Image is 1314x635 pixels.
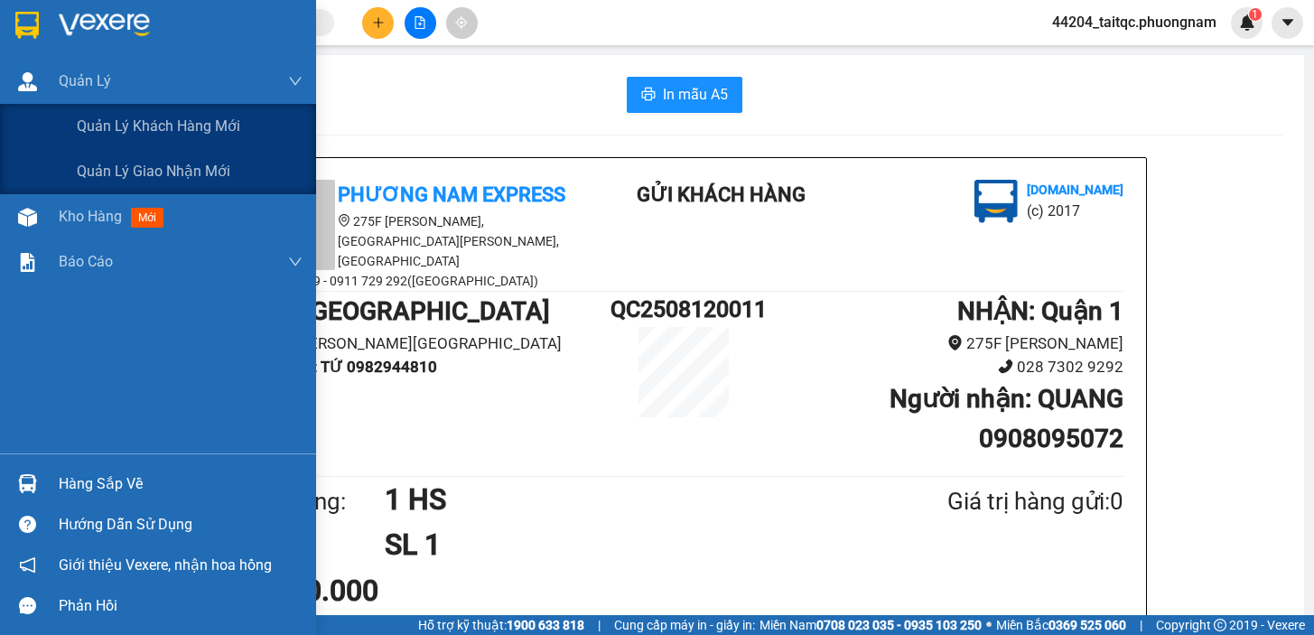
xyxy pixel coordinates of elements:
button: caret-down [1272,7,1303,39]
b: Người gửi : TỨ 0982944810 [245,358,437,376]
span: In mẫu A5 [663,83,728,106]
span: phone [998,359,1013,374]
button: printerIn mẫu A5 [627,77,742,113]
h1: 1 HS [385,477,860,522]
span: environment [338,214,350,227]
span: Giới thiệu Vexere, nhận hoa hồng [59,554,272,576]
span: ⚪️ [986,621,992,629]
sup: 1 [1249,8,1262,21]
strong: 0708 023 035 - 0935 103 250 [816,618,982,632]
span: | [1140,615,1142,635]
img: warehouse-icon [18,72,37,91]
span: Quản Lý [59,70,111,92]
b: NHẬN : Quận 1 [957,296,1123,326]
span: file-add [414,16,426,29]
b: Phương Nam Express [338,183,565,206]
b: Người nhận : QUANG 0908095072 [890,384,1123,453]
span: aim [455,16,468,29]
strong: 1900 633 818 [507,618,584,632]
span: down [288,255,303,269]
b: [DOMAIN_NAME] [1027,182,1123,197]
h1: SL 1 [385,522,860,567]
span: mới [131,208,163,228]
li: 1900 6519 - 0911 729 292([GEOGRAPHIC_DATA]) [245,271,570,291]
span: notification [19,556,36,574]
img: logo-vxr [15,12,39,39]
span: plus [372,16,385,29]
span: 1 [1252,8,1258,21]
span: Cung cấp máy in - giấy in: [614,615,755,635]
div: Phản hồi [59,593,303,620]
span: printer [641,87,656,104]
span: Hỗ trợ kỹ thuật: [418,615,584,635]
b: GỬI : [GEOGRAPHIC_DATA] [245,296,550,326]
strong: 0369 525 060 [1048,618,1126,632]
span: Quản lý khách hàng mới [77,115,240,137]
span: | [598,615,601,635]
div: Hướng dẫn sử dụng [59,511,303,538]
img: icon-new-feature [1239,14,1255,31]
span: message [19,597,36,614]
li: 028 7302 9292 [758,355,1124,379]
li: 658 [PERSON_NAME][GEOGRAPHIC_DATA] [245,332,611,356]
button: plus [362,7,394,39]
div: CR 20.000 [245,568,535,613]
span: down [288,74,303,89]
button: aim [446,7,478,39]
span: Quản lý giao nhận mới [77,160,230,182]
div: Giá trị hàng gửi: 0 [860,483,1123,520]
div: Hàng sắp về [59,471,303,498]
img: logo.jpg [974,180,1018,223]
li: 275F [PERSON_NAME], [GEOGRAPHIC_DATA][PERSON_NAME], [GEOGRAPHIC_DATA] [245,211,570,271]
span: copyright [1214,619,1226,631]
span: Miền Bắc [996,615,1126,635]
b: Gửi khách hàng [637,183,806,206]
li: 275F [PERSON_NAME] [758,332,1124,356]
img: warehouse-icon [18,474,37,493]
span: Miền Nam [760,615,982,635]
li: (c) 2017 [1027,200,1123,222]
span: 44204_taitqc.phuongnam [1038,11,1231,33]
span: caret-down [1280,14,1296,31]
h1: QC2508120011 [610,292,757,327]
span: Báo cáo [59,250,113,273]
span: Kho hàng [59,208,122,225]
img: solution-icon [18,253,37,272]
span: environment [947,335,963,350]
img: warehouse-icon [18,208,37,227]
button: file-add [405,7,436,39]
span: question-circle [19,516,36,533]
